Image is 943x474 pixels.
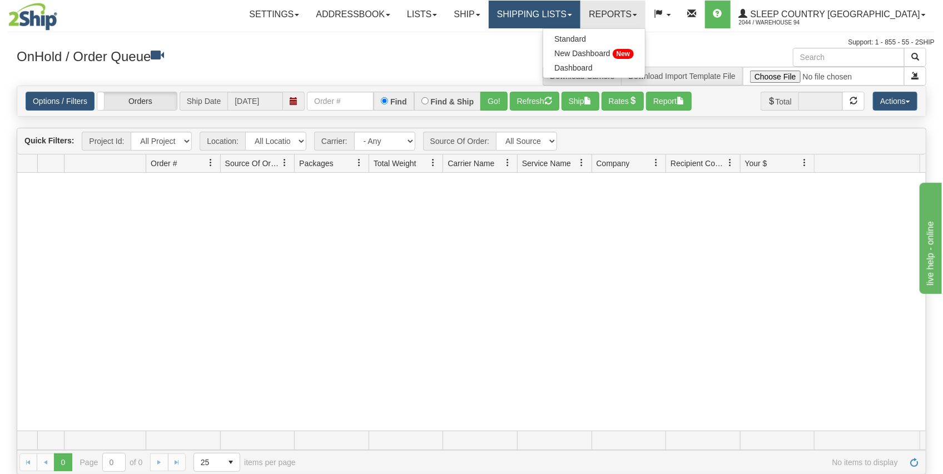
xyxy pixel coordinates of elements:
[597,158,630,169] span: Company
[489,1,580,28] a: Shipping lists
[423,132,497,151] span: Source Of Order:
[222,453,240,471] span: select
[562,92,599,111] button: Ship
[543,32,645,46] a: Standard
[554,34,586,43] span: Standard
[275,153,294,172] a: Source Of Order filter column settings
[906,453,924,471] a: Refresh
[647,153,666,172] a: Company filter column settings
[180,92,227,111] span: Ship Date
[431,98,474,106] label: Find & Ship
[24,135,74,146] label: Quick Filters:
[307,1,399,28] a: Addressbook
[543,61,645,75] a: Dashboard
[554,49,610,58] span: New Dashboard
[26,92,95,111] a: Options / Filters
[193,453,240,472] span: Page sizes drop down
[448,158,494,169] span: Carrier Name
[299,158,333,169] span: Packages
[193,453,296,472] span: items per page
[80,453,143,472] span: Page of 0
[873,92,917,111] button: Actions
[201,457,215,468] span: 25
[8,3,57,31] img: logo2044.jpg
[628,72,736,81] a: Download Import Template File
[97,92,177,110] label: Orders
[399,1,445,28] a: Lists
[793,48,905,67] input: Search
[374,158,416,169] span: Total Weight
[522,158,571,169] span: Service Name
[151,158,177,169] span: Order #
[17,128,926,154] div: grid toolbar
[8,38,935,47] div: Support: 1 - 855 - 55 - 2SHIP
[510,92,559,111] button: Refresh
[748,9,920,19] span: Sleep Country [GEOGRAPHIC_DATA]
[201,153,220,172] a: Order # filter column settings
[731,1,934,28] a: Sleep Country [GEOGRAPHIC_DATA] 2044 / Warehouse 94
[17,48,463,64] h3: OnHold / Order Queue
[200,132,245,151] span: Location:
[613,49,634,59] span: New
[671,158,726,169] span: Recipient Country
[761,92,799,111] span: Total
[646,92,692,111] button: Report
[739,17,822,28] span: 2044 / Warehouse 94
[743,67,905,86] input: Import
[580,1,646,28] a: Reports
[82,132,131,151] span: Project Id:
[350,153,369,172] a: Packages filter column settings
[54,453,72,471] span: Page 0
[424,153,443,172] a: Total Weight filter column settings
[480,92,508,111] button: Go!
[225,158,281,169] span: Source Of Order
[917,180,942,293] iframe: chat widget
[554,63,593,72] span: Dashboard
[390,98,407,106] label: Find
[573,153,592,172] a: Service Name filter column settings
[311,458,898,467] span: No items to display
[498,153,517,172] a: Carrier Name filter column settings
[241,1,307,28] a: Settings
[445,1,488,28] a: Ship
[602,92,644,111] button: Rates
[745,158,767,169] span: Your $
[307,92,374,111] input: Order #
[314,132,354,151] span: Carrier:
[543,46,645,61] a: New Dashboard New
[8,7,103,20] div: live help - online
[904,48,926,67] button: Search
[795,153,814,172] a: Your $ filter column settings
[721,153,740,172] a: Recipient Country filter column settings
